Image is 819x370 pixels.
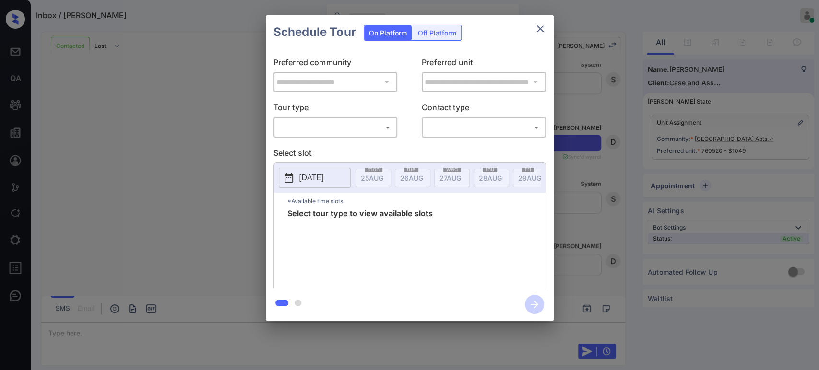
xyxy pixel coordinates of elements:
p: Tour type [273,102,398,117]
p: Preferred unit [422,57,546,72]
button: [DATE] [279,168,351,188]
p: Contact type [422,102,546,117]
div: On Platform [364,25,412,40]
div: Off Platform [413,25,461,40]
p: *Available time slots [287,193,546,209]
p: Preferred community [273,57,398,72]
p: Select slot [273,147,546,162]
span: Select tour type to view available slots [287,209,433,286]
h2: Schedule Tour [266,15,364,49]
button: close [531,19,550,38]
p: [DATE] [299,172,324,184]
